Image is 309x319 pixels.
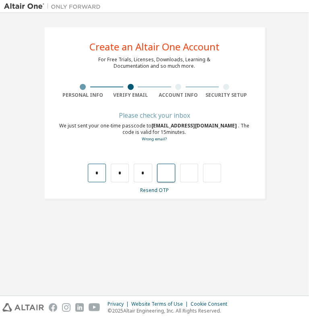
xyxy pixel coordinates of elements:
div: We just sent your one-time passcode to . The code is valid for 15 minutes. [59,123,250,142]
div: Personal Info [59,92,107,98]
div: Website Terms of Use [131,301,191,307]
div: Security Setup [202,92,250,98]
a: Resend OTP [140,187,169,194]
div: Account Info [155,92,203,98]
div: Please check your inbox [59,113,250,118]
div: Verify Email [107,92,155,98]
span: [EMAIL_ADDRESS][DOMAIN_NAME] [152,122,238,129]
div: Privacy [108,301,131,307]
div: Cookie Consent [191,301,232,307]
a: Go back to the registration form [142,136,167,142]
div: Create an Altair One Account [89,42,220,52]
img: instagram.svg [62,303,71,312]
img: youtube.svg [89,303,100,312]
img: linkedin.svg [75,303,84,312]
img: facebook.svg [49,303,57,312]
img: altair_logo.svg [2,303,44,312]
p: © 2025 Altair Engineering, Inc. All Rights Reserved. [108,307,232,314]
div: For Free Trials, Licenses, Downloads, Learning & Documentation and so much more. [99,56,211,69]
img: Altair One [4,2,105,10]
